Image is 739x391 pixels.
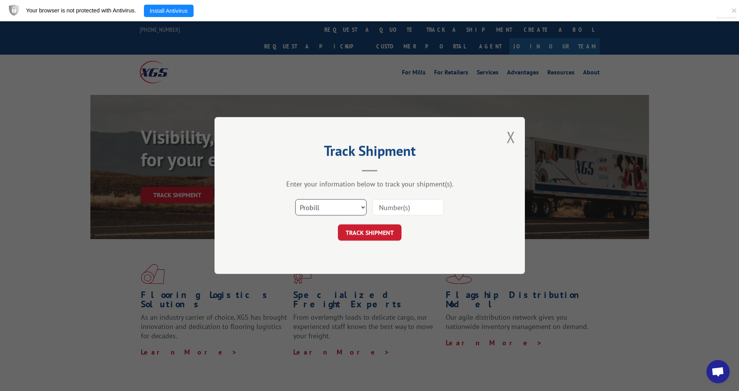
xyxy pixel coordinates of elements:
button: Close modal [507,127,515,147]
div: Enter your information below to track your shipment(s). [253,179,486,188]
div: Open chat [706,360,730,383]
button: TRACK SHIPMENT [338,224,402,241]
h2: Track Shipment [253,145,486,160]
input: Number(s) [372,199,444,215]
